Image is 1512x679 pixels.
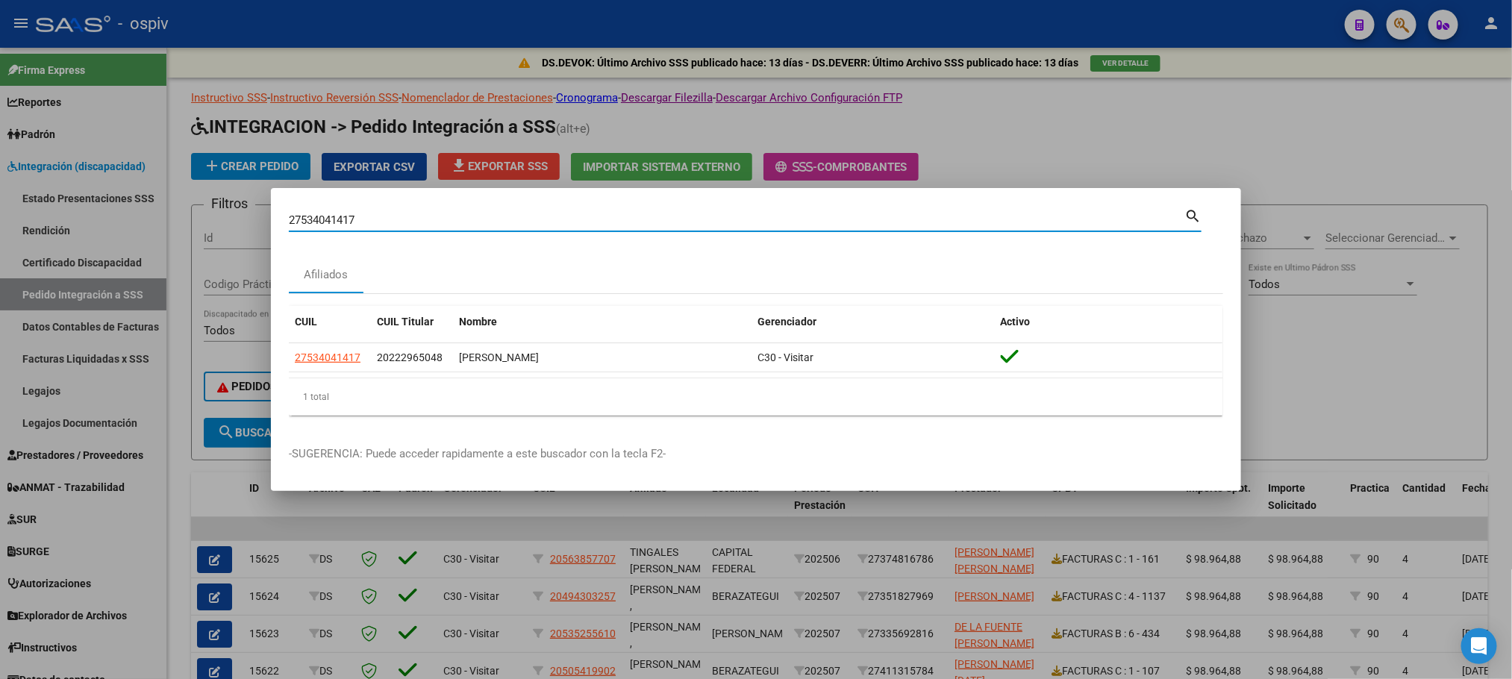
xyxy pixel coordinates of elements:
div: Afiliados [304,266,349,284]
span: CUIL [295,316,317,328]
div: [PERSON_NAME] [459,349,746,366]
mat-icon: search [1184,206,1202,224]
span: Activo [1001,316,1031,328]
div: 1 total [289,378,1223,416]
p: -SUGERENCIA: Puede acceder rapidamente a este buscador con la tecla F2- [289,445,1223,463]
span: C30 - Visitar [757,351,813,363]
datatable-header-cell: CUIL Titular [371,306,453,338]
span: Gerenciador [757,316,816,328]
datatable-header-cell: Nombre [453,306,752,338]
span: 20222965048 [377,351,443,363]
span: CUIL Titular [377,316,434,328]
span: 27534041417 [295,351,360,363]
datatable-header-cell: Activo [995,306,1223,338]
datatable-header-cell: Gerenciador [752,306,995,338]
datatable-header-cell: CUIL [289,306,371,338]
div: Open Intercom Messenger [1461,628,1497,664]
span: Nombre [459,316,497,328]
